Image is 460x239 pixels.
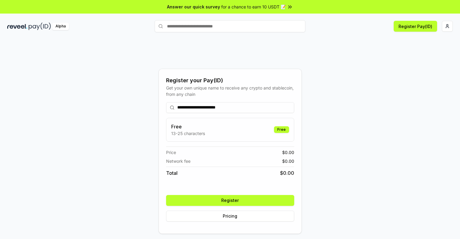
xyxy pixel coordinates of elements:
[167,4,220,10] span: Answer our quick survey
[166,85,294,97] div: Get your own unique name to receive any crypto and stablecoin, from any chain
[166,158,191,164] span: Network fee
[171,130,205,137] p: 13-25 characters
[274,126,289,133] div: Free
[282,158,294,164] span: $ 0.00
[282,149,294,156] span: $ 0.00
[221,4,286,10] span: for a chance to earn 10 USDT 📝
[166,211,294,222] button: Pricing
[7,23,27,30] img: reveel_dark
[166,149,176,156] span: Price
[280,169,294,177] span: $ 0.00
[166,195,294,206] button: Register
[52,23,69,30] div: Alpha
[171,123,205,130] h3: Free
[394,21,437,32] button: Register Pay(ID)
[166,169,178,177] span: Total
[166,76,294,85] div: Register your Pay(ID)
[29,23,51,30] img: pay_id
